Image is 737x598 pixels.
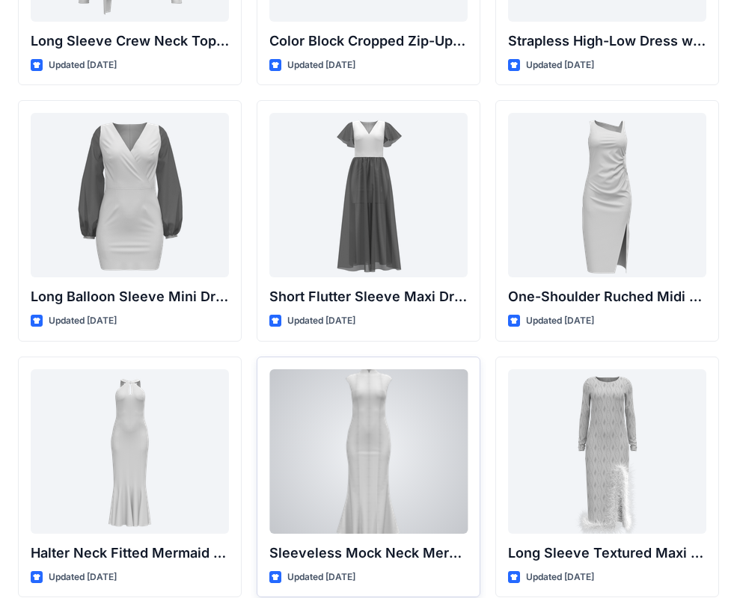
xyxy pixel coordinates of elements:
[287,570,355,585] p: Updated [DATE]
[508,31,706,52] p: Strapless High-Low Dress with Side Bow Detail
[31,369,229,534] a: Halter Neck Fitted Mermaid Gown with Keyhole Detail
[287,313,355,329] p: Updated [DATE]
[508,286,706,307] p: One-Shoulder Ruched Midi Dress with Slit
[31,113,229,277] a: Long Balloon Sleeve Mini Dress with Wrap Bodice
[526,58,594,73] p: Updated [DATE]
[508,113,706,277] a: One-Shoulder Ruched Midi Dress with Slit
[49,58,117,73] p: Updated [DATE]
[508,369,706,534] a: Long Sleeve Textured Maxi Dress with Feather Hem
[49,570,117,585] p: Updated [DATE]
[508,543,706,564] p: Long Sleeve Textured Maxi Dress with Feather Hem
[269,286,468,307] p: Short Flutter Sleeve Maxi Dress with Contrast [PERSON_NAME] and [PERSON_NAME]
[31,31,229,52] p: Long Sleeve Crew Neck Top with Asymmetrical Tie Detail
[269,113,468,277] a: Short Flutter Sleeve Maxi Dress with Contrast Bodice and Sheer Overlay
[269,543,468,564] p: Sleeveless Mock Neck Mermaid Gown
[269,369,468,534] a: Sleeveless Mock Neck Mermaid Gown
[31,286,229,307] p: Long Balloon Sleeve Mini Dress with Wrap Bodice
[526,570,594,585] p: Updated [DATE]
[287,58,355,73] p: Updated [DATE]
[49,313,117,329] p: Updated [DATE]
[526,313,594,329] p: Updated [DATE]
[269,31,468,52] p: Color Block Cropped Zip-Up Jacket with Sheer Sleeves
[31,543,229,564] p: Halter Neck Fitted Mermaid Gown with Keyhole Detail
